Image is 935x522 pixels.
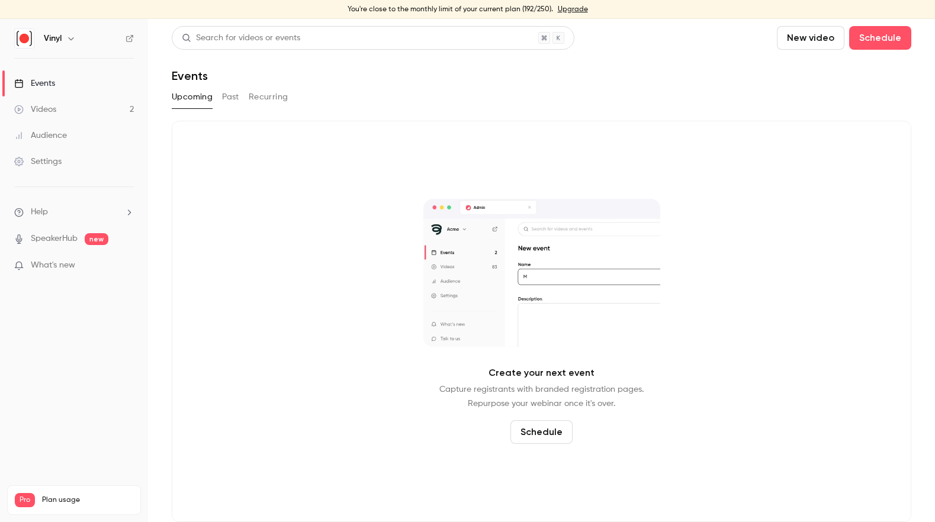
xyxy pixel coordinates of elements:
div: Settings [14,156,62,167]
span: Plan usage [42,495,133,505]
a: SpeakerHub [31,233,78,245]
div: Events [14,78,55,89]
span: What's new [31,259,75,272]
button: Recurring [249,88,288,107]
div: Search for videos or events [182,32,300,44]
h1: Events [172,69,208,83]
button: Upcoming [172,88,213,107]
img: Vinyl [15,29,34,48]
div: Videos [14,104,56,115]
p: Create your next event [489,366,595,380]
a: Upgrade [558,5,588,14]
button: Schedule [510,420,573,444]
p: Capture registrants with branded registration pages. Repurpose your webinar once it's over. [439,382,644,411]
button: New video [777,26,844,50]
h6: Vinyl [44,33,62,44]
li: help-dropdown-opener [14,206,134,218]
button: Past [222,88,239,107]
span: Pro [15,493,35,507]
div: Audience [14,130,67,141]
button: Schedule [849,26,911,50]
span: Help [31,206,48,218]
span: new [85,233,108,245]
